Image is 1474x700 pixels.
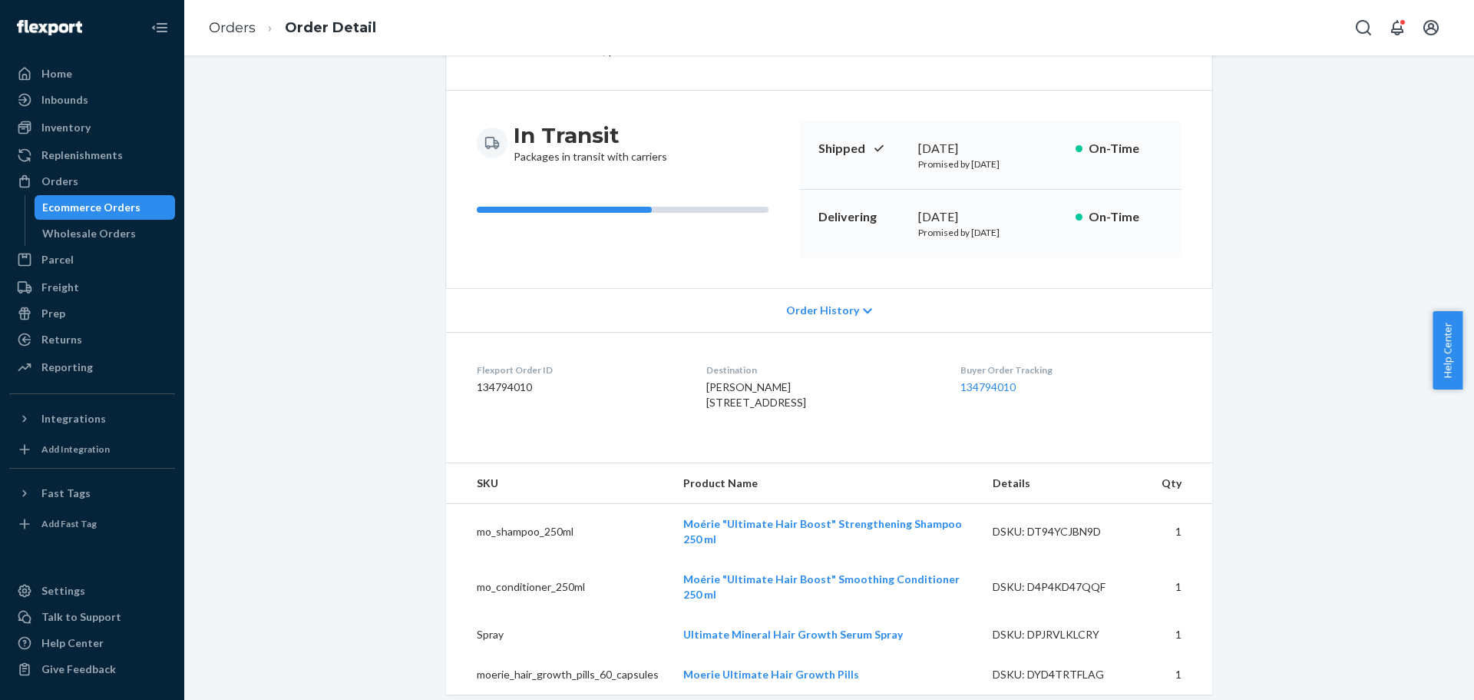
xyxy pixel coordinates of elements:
[980,463,1149,504] th: Details
[683,628,903,641] a: Ultimate Mineral Hair Growth Serum Spray
[41,635,104,651] div: Help Center
[1149,655,1212,695] td: 1
[17,20,82,35] img: Flexport logo
[1089,140,1163,158] p: On-Time
[41,306,65,321] div: Prep
[41,360,93,375] div: Reporting
[41,120,91,135] div: Inventory
[41,517,97,530] div: Add Fast Tag
[41,148,123,163] div: Replenishments
[960,380,1016,393] a: 134794010
[1149,615,1212,655] td: 1
[9,88,175,112] a: Inbounds
[918,208,1063,226] div: [DATE]
[1149,504,1212,560] td: 1
[35,221,176,246] a: Wholesale Orders
[683,668,859,681] a: Moerie Ultimate Hair Growth Pills
[706,363,935,377] dt: Destination
[9,512,175,536] a: Add Fast Tag
[1149,559,1212,615] td: 1
[9,143,175,168] a: Replenishments
[41,174,78,189] div: Orders
[41,609,121,625] div: Talk to Support
[1089,208,1163,226] p: On-Time
[9,275,175,300] a: Freight
[41,662,116,677] div: Give Feedback
[9,437,175,462] a: Add Integration
[42,226,136,241] div: Wholesale Orders
[477,380,682,395] dd: 134794010
[446,655,671,695] td: moerie_hair_growth_pills_60_capsules
[818,208,906,226] p: Delivering
[9,301,175,326] a: Prep
[514,121,667,164] div: Packages in transit with carriers
[41,332,82,347] div: Returns
[9,327,175,352] a: Returns
[9,61,175,86] a: Home
[446,559,671,615] td: mo_conditioner_250ml
[9,247,175,272] a: Parcel
[1433,311,1462,390] button: Help Center
[683,517,962,546] a: Moérie "Ultimate Hair Boost" Strengthening Shampoo 250 ml
[683,572,960,601] a: Moérie "Ultimate Hair Boost" Smoothing Conditioner 250 ml
[786,303,859,318] span: Order History
[35,195,176,220] a: Ecommerce Orders
[9,355,175,380] a: Reporting
[446,504,671,560] td: mo_shampoo_250ml
[1382,12,1413,43] button: Open notifications
[41,252,74,267] div: Parcel
[9,115,175,140] a: Inventory
[993,524,1137,539] div: DSKU: DT94YCJBN9D
[993,627,1137,642] div: DSKU: DPJRVLKLCRY
[42,200,140,215] div: Ecommerce Orders
[209,19,256,36] a: Orders
[514,121,667,149] h3: In Transit
[41,583,85,599] div: Settings
[1348,12,1379,43] button: Open Search Box
[1149,463,1212,504] th: Qty
[197,5,388,51] ol: breadcrumbs
[960,363,1182,377] dt: Buyer Order Tracking
[918,226,1063,239] p: Promised by [DATE]
[41,92,88,108] div: Inbounds
[9,169,175,194] a: Orders
[9,481,175,506] button: Fast Tags
[285,19,376,36] a: Order Detail
[477,363,682,377] dt: Flexport Order ID
[41,66,72,81] div: Home
[918,140,1063,158] div: [DATE]
[9,657,175,682] button: Give Feedback
[446,615,671,655] td: Spray
[446,463,671,504] th: SKU
[144,12,175,43] button: Close Navigation
[1416,12,1446,43] button: Open account menu
[671,463,980,504] th: Product Name
[993,579,1137,595] div: DSKU: D4P4KD47QQF
[9,631,175,655] a: Help Center
[9,605,175,629] a: Talk to Support
[41,443,110,456] div: Add Integration
[9,579,175,603] a: Settings
[41,411,106,426] div: Integrations
[818,140,906,158] p: Shipped
[41,280,79,295] div: Freight
[41,486,91,501] div: Fast Tags
[993,667,1137,682] div: DSKU: DYD4TRTFLAG
[9,406,175,431] button: Integrations
[706,380,806,409] span: [PERSON_NAME] [STREET_ADDRESS]
[918,158,1063,171] p: Promised by [DATE]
